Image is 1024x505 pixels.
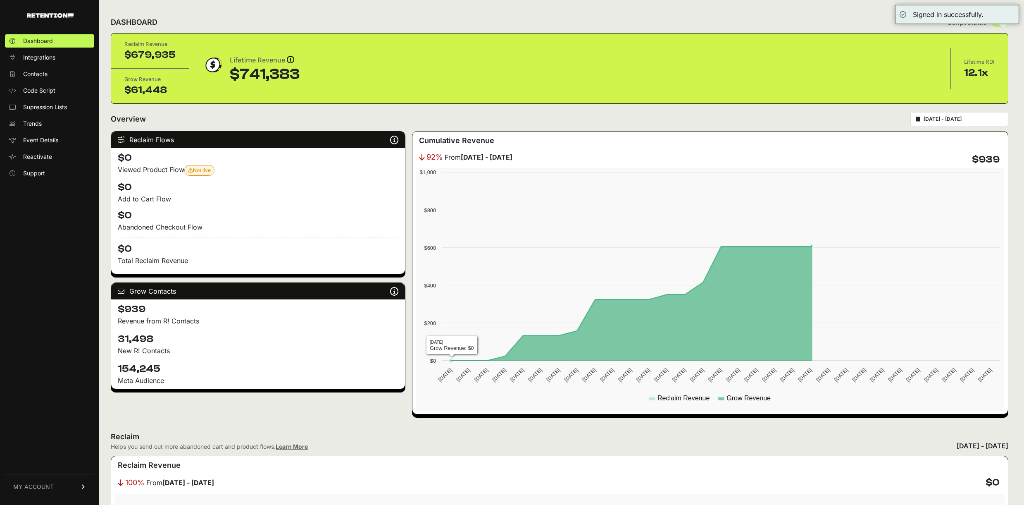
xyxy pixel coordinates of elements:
[977,367,993,383] text: [DATE]
[581,367,597,383] text: [DATE]
[5,51,94,64] a: Integrations
[23,153,52,161] span: Reactivate
[23,86,55,95] span: Code Script
[743,367,759,383] text: [DATE]
[162,479,214,487] strong: [DATE] - [DATE]
[23,169,45,177] span: Support
[707,367,723,383] text: [DATE]
[5,134,94,147] a: Event Details
[426,151,443,163] span: 92%
[23,37,53,45] span: Dashboard
[437,367,453,383] text: [DATE]
[5,34,94,48] a: Dashboard
[118,237,398,256] h4: $0
[445,152,512,162] span: From
[420,169,436,175] text: $1,000
[815,367,831,383] text: [DATE]
[473,367,489,383] text: [DATE]
[419,135,494,146] h3: Cumulative Revenue
[563,367,579,383] text: [DATE]
[188,167,211,173] span: Not live
[725,367,741,383] text: [DATE]
[118,303,398,316] h4: $939
[23,103,67,111] span: Supression Lists
[125,477,145,488] span: 100%
[424,245,436,251] text: $600
[913,10,984,19] div: Signed in successfully.
[230,55,300,66] div: Lifetime Revenue
[146,478,214,488] span: From
[455,367,471,383] text: [DATE]
[118,194,398,204] div: Add to Cart Flow
[111,283,405,299] div: Grow Contacts
[118,362,398,376] h4: 154,245
[430,358,436,364] text: $0
[27,13,74,18] img: Retention.com
[118,376,398,385] div: Meta Audience
[111,17,157,28] h2: DASHBOARD
[118,256,398,266] p: Total Reclaim Revenue
[124,84,176,97] div: $61,448
[124,75,176,84] div: Grow Revenue
[617,367,633,383] text: [DATE]
[118,209,398,222] h4: $0
[23,136,58,144] span: Event Details
[869,367,885,383] text: [DATE]
[964,66,995,79] div: 12.1x
[111,132,405,148] div: Reclaim Flows
[111,113,146,125] h2: Overview
[657,395,710,402] text: Reclaim Revenue
[202,55,223,75] img: dollar-coin-05c43ed7efb7bc0c12610022525b4bbbb207c7efeef5aecc26f025e68dcafac9.png
[5,167,94,180] a: Support
[5,67,94,81] a: Contacts
[461,153,512,161] strong: [DATE] - [DATE]
[5,117,94,130] a: Trends
[833,367,849,383] text: [DATE]
[13,483,54,491] span: MY ACCOUNT
[424,282,436,289] text: $400
[118,165,398,176] div: Viewed Product Flow
[671,367,687,383] text: [DATE]
[5,101,94,114] a: Supression Lists
[887,367,903,383] text: [DATE]
[5,84,94,97] a: Code Script
[905,367,921,383] text: [DATE]
[986,476,1000,489] h4: $0
[118,222,398,232] div: Abandoned Checkout Flow
[118,316,398,326] p: Revenue from R! Contacts
[111,431,308,443] h2: Reclaim
[124,48,176,62] div: $679,935
[972,153,1000,166] h4: $939
[509,367,525,383] text: [DATE]
[599,367,615,383] text: [DATE]
[118,181,398,194] h4: $0
[118,151,398,165] h4: $0
[653,367,669,383] text: [DATE]
[761,367,777,383] text: [DATE]
[545,367,561,383] text: [DATE]
[851,367,867,383] text: [DATE]
[424,207,436,213] text: $800
[5,150,94,163] a: Reactivate
[118,333,398,346] h4: 31,498
[727,395,771,402] text: Grow Revenue
[959,367,975,383] text: [DATE]
[964,58,995,66] div: Lifetime ROI
[230,66,300,83] div: $741,383
[797,367,813,383] text: [DATE]
[111,443,308,451] div: Helps you send out more abandoned cart and product flows.
[276,443,308,450] a: Learn More
[957,441,1008,451] div: [DATE] - [DATE]
[527,367,543,383] text: [DATE]
[779,367,795,383] text: [DATE]
[124,40,176,48] div: Reclaim Revenue
[23,120,42,128] span: Trends
[118,346,398,356] p: New R! Contacts
[923,367,939,383] text: [DATE]
[23,53,55,62] span: Integrations
[491,367,507,383] text: [DATE]
[23,70,48,78] span: Contacts
[635,367,651,383] text: [DATE]
[689,367,705,383] text: [DATE]
[118,460,181,471] h3: Reclaim Revenue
